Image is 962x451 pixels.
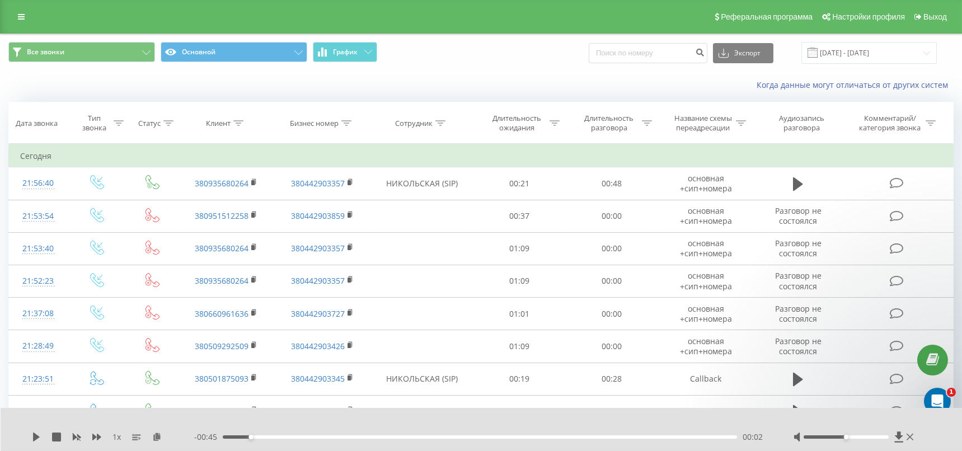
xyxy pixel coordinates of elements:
div: Дата звонка [16,119,58,128]
a: 380442903426 [291,341,345,351]
td: основная +сип+номера [658,232,754,265]
div: 21:52:23 [20,270,57,292]
td: 01:09 [473,330,566,363]
span: Выход [923,12,947,21]
td: Сегодня [9,145,954,167]
td: 00:28 [566,363,658,395]
span: Разговор не состоялся [775,303,822,324]
td: 00:00 [566,298,658,330]
div: Статус [138,119,161,128]
span: Разговор не состоялся [775,205,822,226]
td: основная +сип+номера [658,200,754,232]
span: Разговор не состоялся [775,270,822,291]
span: 1 x [112,431,121,443]
a: Когда данные могут отличаться от других систем [757,79,954,90]
td: НИКОЛЬСКАЯ (SIP) [370,167,473,200]
div: Accessibility label [844,435,848,439]
div: Бизнес номер [290,119,339,128]
span: - 00:45 [194,431,223,443]
button: График [313,42,377,62]
a: 380935680264 [195,275,248,286]
div: 21:16:19 [20,401,57,422]
button: Основной [161,42,307,62]
span: График [334,48,358,56]
iframe: Intercom live chat [924,388,951,415]
span: Разговор не состоялся [775,238,822,259]
div: Клиент [206,119,231,128]
a: 380509292509 [195,341,248,351]
td: 01:09 [473,232,566,265]
td: 00:00 [566,265,658,297]
span: Все звонки [27,48,64,57]
a: 380660961636 [195,308,248,319]
td: основная +сип+номера [658,330,754,363]
span: 1 [947,388,956,397]
div: 21:28:49 [20,335,57,357]
a: 380977561166 [195,406,248,416]
a: 380442903727 [291,308,345,319]
a: 380442903357 [291,178,345,189]
a: 380442903357 [291,243,345,253]
td: основная +сип+номера [658,265,754,297]
div: 21:53:40 [20,238,57,260]
td: НИКОЛЬСКАЯ (SIP) [370,363,473,395]
td: 00:48 [566,167,658,200]
td: НИКОЛЬСКАЯ (SIP) [370,395,473,427]
div: Длительность разговора [579,114,639,133]
a: 380935680264 [195,178,248,189]
a: 380442903859 [291,210,345,221]
a: 380951512258 [195,210,248,221]
span: Разговор не состоялся [775,336,822,356]
button: Все звонки [8,42,155,62]
td: Callback [658,395,754,427]
div: Комментарий/категория звонка [857,114,923,133]
div: 21:23:51 [20,368,57,390]
div: Аудиозапись разговора [766,114,838,133]
div: 21:56:40 [20,172,57,194]
td: основная +сип+номера [658,298,754,330]
td: 00:00 [566,232,658,265]
div: Тип звонка [78,114,111,133]
a: 380935680264 [195,243,248,253]
td: 01:09 [473,265,566,297]
td: 00:30 [473,395,566,427]
input: Поиск по номеру [589,43,707,63]
span: 00:02 [743,431,763,443]
td: 00:37 [473,200,566,232]
button: Экспорт [713,43,773,63]
span: Настройки профиля [832,12,905,21]
div: Сотрудник [395,119,433,128]
div: 21:37:08 [20,303,57,325]
td: Callback [658,363,754,395]
td: основная +сип+номера [658,167,754,200]
td: 00:00 [566,200,658,232]
td: 00:19 [473,363,566,395]
td: 01:58 [566,395,658,427]
div: 21:53:54 [20,205,57,227]
a: 380442903345 [291,406,345,416]
div: Accessibility label [248,435,253,439]
a: 380442903345 [291,373,345,384]
td: 00:00 [566,330,658,363]
td: 01:01 [473,298,566,330]
a: 380442903357 [291,275,345,286]
div: Название схемы переадресации [673,114,733,133]
td: 00:21 [473,167,566,200]
a: 380501875093 [195,373,248,384]
div: Длительность ожидания [487,114,547,133]
span: Реферальная программа [721,12,813,21]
